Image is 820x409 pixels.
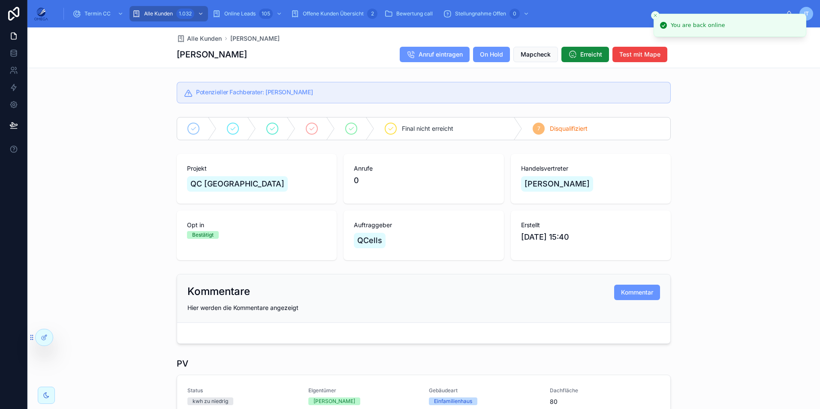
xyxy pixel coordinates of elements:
[187,304,298,311] span: Hier werden die Kommentare angezeigt
[619,50,660,59] span: Test mit Mape
[314,397,355,405] div: [PERSON_NAME]
[187,164,326,173] span: Projekt
[621,288,653,297] span: Kommentar
[354,164,493,173] span: Anrufe
[561,47,609,62] button: Erreicht
[177,48,247,60] h1: [PERSON_NAME]
[144,10,173,17] span: Alle Kunden
[396,10,433,17] span: Bewertung call
[440,6,534,21] a: Stellungnahme Offen0
[521,50,551,59] span: Mapcheck
[354,174,359,186] span: 0
[308,387,419,394] span: EIgentümer
[84,10,111,17] span: Termin CC
[480,50,503,59] span: On Hold
[190,178,284,190] span: QC [GEOGRAPHIC_DATA]
[196,89,663,95] h5: Potenzieller Fachberater: Farshad Nourouzi
[455,10,506,17] span: Stellungnahme Offen
[357,235,382,247] span: QCells
[473,47,510,62] button: On Hold
[55,4,786,23] div: scrollable content
[513,47,558,62] button: Mapcheck
[354,221,493,229] span: Auftraggeber
[187,34,222,43] span: Alle Kunden
[187,221,326,229] span: Opt in
[70,6,128,21] a: Termin CC
[651,11,660,20] button: Close toast
[192,231,214,239] div: Bestätigt
[804,10,809,17] span: IT
[550,124,588,133] span: Disqualifiziert
[550,387,660,394] span: Dachfläche
[130,6,208,21] a: Alle Kunden1.032
[177,358,188,370] h1: PV
[434,397,472,405] div: Einfamilienhaus
[521,164,660,173] span: Handelsvertreter
[402,124,453,133] span: Final nicht erreicht
[671,21,725,30] div: You are back online
[259,9,273,19] div: 105
[509,9,520,19] div: 0
[288,6,380,21] a: Offene Kunden Übersicht2
[367,9,377,19] div: 2
[614,285,660,300] button: Kommentar
[224,10,256,17] span: Online Leads
[537,125,540,132] span: 7
[521,221,660,229] span: Erstellt
[230,34,280,43] a: [PERSON_NAME]
[382,6,439,21] a: Bewertung call
[550,397,660,406] span: 80
[193,397,228,405] div: kwh zu niedrig
[303,10,364,17] span: Offene Kunden Übersicht
[521,231,660,243] span: [DATE] 15:40
[176,9,194,19] div: 1.032
[210,6,286,21] a: Online Leads105
[429,387,540,394] span: Gebäudeart
[187,285,250,298] h2: Kommentare
[400,47,470,62] button: Anruf eintragen
[580,50,602,59] span: Erreicht
[34,7,48,21] img: App logo
[612,47,667,62] button: Test mit Mape
[419,50,463,59] span: Anruf eintragen
[525,178,590,190] span: [PERSON_NAME]
[187,387,298,394] span: Status
[177,34,222,43] a: Alle Kunden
